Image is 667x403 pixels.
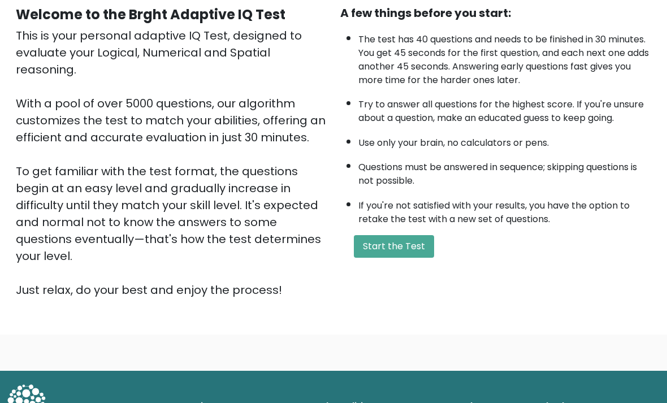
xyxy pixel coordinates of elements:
button: Start the Test [354,235,434,258]
li: Use only your brain, no calculators or pens. [358,131,651,150]
li: Questions must be answered in sequence; skipping questions is not possible. [358,155,651,188]
b: Welcome to the Brght Adaptive IQ Test [16,5,285,24]
div: A few things before you start: [340,5,651,21]
li: Try to answer all questions for the highest score. If you're unsure about a question, make an edu... [358,92,651,125]
li: The test has 40 questions and needs to be finished in 30 minutes. You get 45 seconds for the firs... [358,27,651,87]
div: This is your personal adaptive IQ Test, designed to evaluate your Logical, Numerical and Spatial ... [16,27,327,298]
li: If you're not satisfied with your results, you have the option to retake the test with a new set ... [358,193,651,226]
